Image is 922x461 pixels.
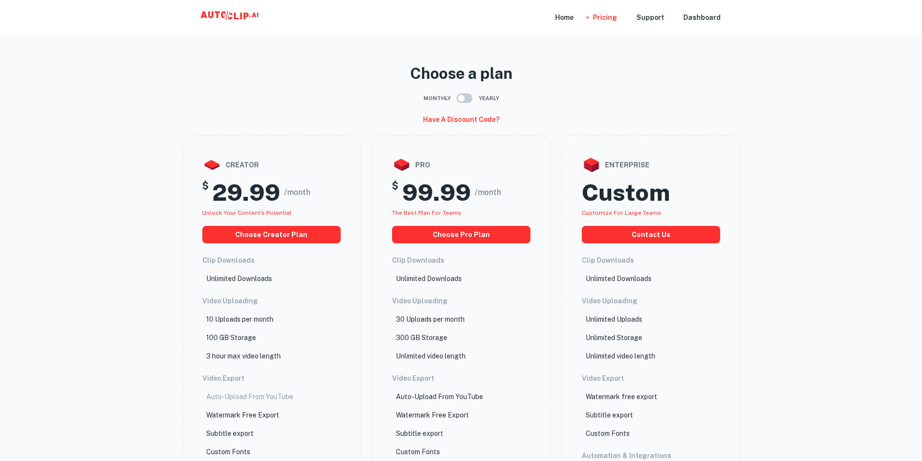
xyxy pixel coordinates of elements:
p: Custom Fonts [206,446,250,457]
p: Auto-Upload From YouTube [396,391,483,402]
p: Watermark free export [586,391,657,402]
p: Unlimited Downloads [396,273,462,284]
p: Subtitle export [396,428,443,439]
div: pro [392,155,530,175]
button: Have a discount code? [419,111,503,128]
span: Yearly [479,94,499,103]
p: 100 GB Storage [206,332,256,343]
p: Unlimited Storage [586,332,642,343]
h6: Video Uploading [202,296,341,306]
h2: 29.99 [212,178,280,207]
h6: Automation & Integrations [582,450,720,461]
p: 300 GB Storage [396,332,447,343]
p: Subtitle export [206,428,254,439]
h6: Video Uploading [392,296,530,306]
h6: Video Export [392,373,530,384]
h5: $ [392,178,398,207]
h6: Have a discount code? [423,114,499,125]
p: Custom Fonts [586,428,630,439]
h2: Custom [582,178,670,207]
h5: $ [202,178,209,207]
p: Unlimited Downloads [206,273,272,284]
h6: Clip Downloads [582,255,720,266]
p: Unlimited video length [586,351,655,361]
h6: Video Export [582,373,720,384]
span: /month [284,187,310,198]
h6: Video Uploading [582,296,720,306]
p: 10 Uploads per month [206,314,273,325]
h6: Video Export [202,373,341,384]
p: Subtitle export [586,410,633,420]
div: creator [202,155,341,175]
span: The best plan for teams [392,209,461,216]
button: Contact us [582,226,720,243]
p: Choose a plan [182,62,740,85]
h2: 99.99 [402,178,471,207]
h6: Clip Downloads [392,255,530,266]
p: Unlimited video length [396,351,466,361]
p: Unlimited Uploads [586,314,642,325]
button: choose pro plan [392,226,530,243]
p: 30 Uploads per month [396,314,465,325]
p: 3 hour max video length [206,351,281,361]
p: Custom Fonts [396,446,440,457]
p: Auto-Upload From YouTube [206,391,293,402]
p: Watermark Free Export [396,410,469,420]
span: Monthly [423,94,451,103]
button: choose creator plan [202,226,341,243]
span: /month [475,187,501,198]
div: enterprise [582,155,720,175]
p: Unlimited Downloads [586,273,651,284]
span: Customize for large teams [582,209,661,216]
span: Unlock your Content's potential [202,209,292,216]
p: Watermark Free Export [206,410,279,420]
h6: Clip Downloads [202,255,341,266]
